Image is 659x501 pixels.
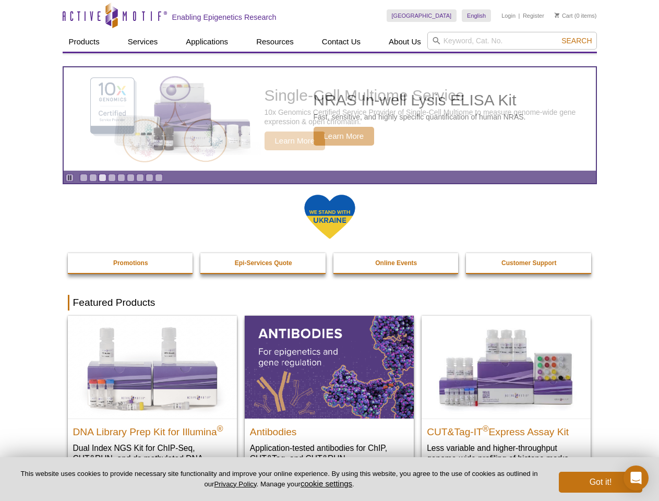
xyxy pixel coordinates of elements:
[427,32,597,50] input: Keyword, Cat. No.
[68,316,237,418] img: DNA Library Prep Kit for Illumina
[265,132,326,150] span: Learn More
[466,253,592,273] a: Customer Support
[501,12,516,19] a: Login
[127,174,135,182] a: Go to slide 6
[304,194,356,240] img: We Stand With Ukraine
[559,472,642,493] button: Got it!
[555,12,573,19] a: Cart
[89,174,97,182] a: Go to slide 2
[555,13,559,18] img: Your Cart
[99,174,106,182] a: Go to slide 3
[483,424,489,433] sup: ®
[122,32,164,52] a: Services
[66,174,74,182] a: Toggle autoplay
[265,88,591,103] h2: Single-Cell Multiome Service
[555,9,597,22] li: (0 items)
[172,13,277,22] h2: Enabling Epigenetics Research
[63,32,106,52] a: Products
[523,12,544,19] a: Register
[17,469,542,489] p: This website uses cookies to provide necessary site functionality and improve your online experie...
[561,37,592,45] span: Search
[214,480,256,488] a: Privacy Policy
[422,316,591,474] a: CUT&Tag-IT® Express Assay Kit CUT&Tag-IT®Express Assay Kit Less variable and higher-throughput ge...
[519,9,520,22] li: |
[316,32,367,52] a: Contact Us
[117,174,125,182] a: Go to slide 5
[108,174,116,182] a: Go to slide 4
[333,253,460,273] a: Online Events
[250,443,409,464] p: Application-tested antibodies for ChIP, CUT&Tag, and CUT&RUN.
[301,479,352,488] button: cookie settings
[387,9,457,22] a: [GEOGRAPHIC_DATA]
[73,422,232,437] h2: DNA Library Prep Kit for Illumina
[250,32,300,52] a: Resources
[113,259,148,267] strong: Promotions
[80,71,237,167] img: Single-Cell Multiome Service
[427,422,585,437] h2: CUT&Tag-IT Express Assay Kit
[136,174,144,182] a: Go to slide 7
[68,316,237,484] a: DNA Library Prep Kit for Illumina DNA Library Prep Kit for Illumina® Dual Index NGS Kit for ChIP-...
[558,36,595,45] button: Search
[73,443,232,474] p: Dual Index NGS Kit for ChIP-Seq, CUT&RUN, and ds methylated DNA assays.
[235,259,292,267] strong: Epi-Services Quote
[179,32,234,52] a: Applications
[501,259,556,267] strong: Customer Support
[265,108,591,126] p: 10x Genomics Certified Service Provider of Single-Cell Multiome to measure genome-wide gene expre...
[245,316,414,474] a: All Antibodies Antibodies Application-tested antibodies for ChIP, CUT&Tag, and CUT&RUN.
[68,295,592,311] h2: Featured Products
[155,174,163,182] a: Go to slide 9
[382,32,427,52] a: About Us
[427,443,585,464] p: Less variable and higher-throughput genome-wide profiling of histone marks​.
[245,316,414,418] img: All Antibodies
[250,422,409,437] h2: Antibodies
[64,67,596,171] a: Single-Cell Multiome Service Single-Cell Multiome Service 10x Genomics Certified Service Provider...
[624,466,649,491] div: Open Intercom Messenger
[64,67,596,171] article: Single-Cell Multiome Service
[68,253,194,273] a: Promotions
[375,259,417,267] strong: Online Events
[146,174,153,182] a: Go to slide 8
[217,424,223,433] sup: ®
[422,316,591,418] img: CUT&Tag-IT® Express Assay Kit
[200,253,327,273] a: Epi-Services Quote
[80,174,88,182] a: Go to slide 1
[462,9,491,22] a: English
